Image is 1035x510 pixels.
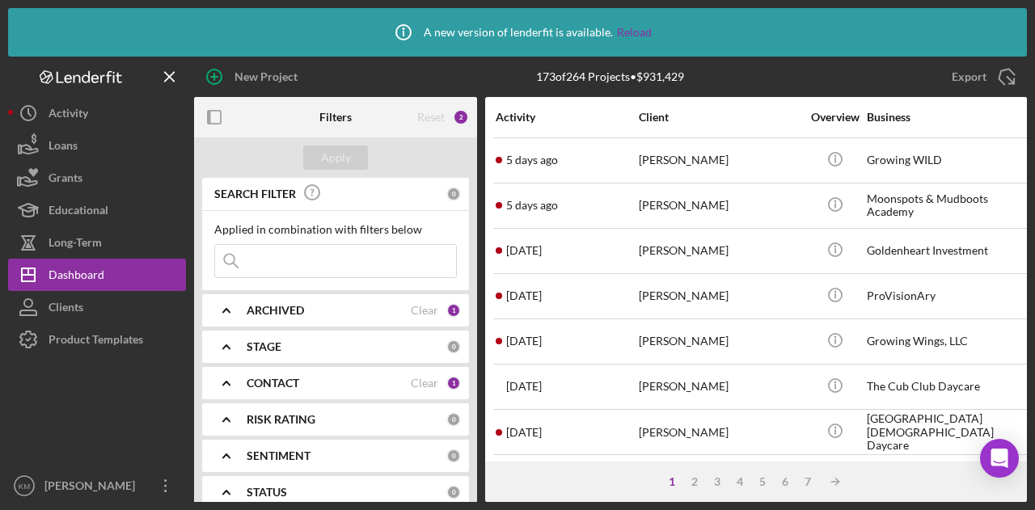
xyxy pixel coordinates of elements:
div: Export [952,61,986,93]
time: 2025-08-25 20:33 [506,244,542,257]
b: CONTACT [247,377,299,390]
button: Product Templates [8,323,186,356]
div: Applied in combination with filters below [214,223,457,236]
div: Long-Term [49,226,102,263]
div: New Project [234,61,298,93]
b: RISK RATING [247,413,315,426]
div: 0 [446,187,461,201]
div: [PERSON_NAME] [639,456,801,499]
div: Clear [411,304,438,317]
div: [PERSON_NAME] [639,320,801,363]
div: 1 [446,303,461,318]
button: Loans [8,129,186,162]
div: 0 [446,412,461,427]
time: 2025-08-19 19:35 [506,335,542,348]
div: Overview [805,111,865,124]
div: Grants [49,162,82,198]
div: Growing Wings, LLC [867,320,1029,363]
div: [US_STATE][GEOGRAPHIC_DATA] [867,456,1029,499]
div: Moonspots & Mudboots Academy [867,184,1029,227]
button: Dashboard [8,259,186,291]
button: New Project [194,61,314,93]
div: The Cub Club Daycare [867,365,1029,408]
div: ProVisionAry [867,275,1029,318]
b: STAGE [247,340,281,353]
div: Client [639,111,801,124]
div: 2 [683,475,706,488]
div: Growing WILD [867,139,1029,182]
div: [PERSON_NAME] [639,184,801,227]
button: KM[PERSON_NAME] [8,470,186,502]
time: 2025-08-22 21:32 [506,289,542,302]
time: 2025-07-17 04:58 [506,426,542,439]
div: Apply [321,145,351,170]
div: Educational [49,194,108,230]
button: Educational [8,194,186,226]
div: [PERSON_NAME] [639,411,801,453]
div: [GEOGRAPHIC_DATA][DEMOGRAPHIC_DATA] Daycare [867,411,1029,453]
b: ARCHIVED [247,304,304,317]
div: 5 [751,475,774,488]
div: Business [867,111,1029,124]
div: 4 [729,475,751,488]
div: 0 [446,449,461,463]
div: Product Templates [49,323,143,360]
button: Long-Term [8,226,186,259]
div: 2 [453,109,469,125]
div: Goldenheart Investment [867,230,1029,272]
div: [PERSON_NAME] [40,470,146,506]
button: Grants [8,162,186,194]
div: Clients [49,291,83,327]
div: Dashboard [49,259,104,295]
b: STATUS [247,486,287,499]
div: 1 [661,475,683,488]
div: [PERSON_NAME] [639,275,801,318]
div: 0 [446,485,461,499]
div: Open Intercom Messenger [980,439,1019,478]
div: Activity [496,111,637,124]
div: 6 [774,475,796,488]
div: 7 [796,475,819,488]
div: Loans [49,129,78,166]
b: Filters [319,111,352,124]
time: 2025-08-28 20:12 [506,154,558,166]
div: [PERSON_NAME] [639,230,801,272]
a: Reload [617,26,652,39]
text: KM [19,482,30,491]
div: 3 [706,475,729,488]
time: 2025-08-19 18:43 [506,380,542,393]
div: [PERSON_NAME] [639,365,801,408]
b: SEARCH FILTER [214,188,296,200]
button: Activity [8,97,186,129]
div: [PERSON_NAME] [639,139,801,182]
div: 1 [446,376,461,390]
button: Clients [8,291,186,323]
b: SENTIMENT [247,449,310,462]
button: Apply [303,145,368,170]
div: Reset [417,111,445,124]
time: 2025-08-28 19:55 [506,199,558,212]
div: 173 of 264 Projects • $931,429 [536,70,684,83]
div: A new version of lenderfit is available. [383,12,652,53]
div: 0 [446,339,461,354]
div: Clear [411,377,438,390]
button: Export [936,61,1027,93]
div: Activity [49,97,88,133]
